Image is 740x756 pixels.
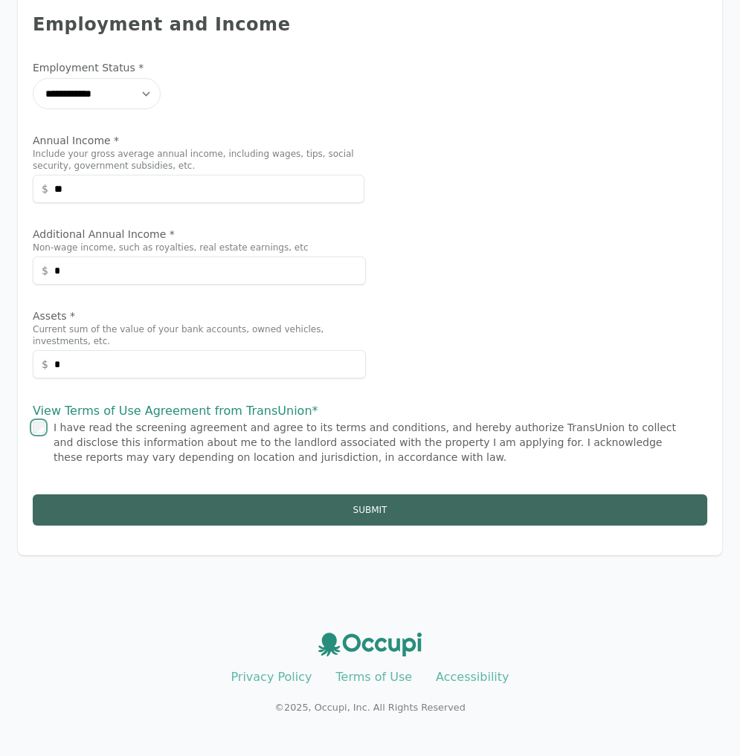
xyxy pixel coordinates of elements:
[335,670,412,684] a: Terms of Use
[231,670,312,684] a: Privacy Policy
[54,421,676,463] label: I have read the screening agreement and agree to its terms and conditions, and hereby authorize T...
[33,323,366,347] p: Current sum of the value of your bank accounts, owned vehicles, investments, etc.
[33,60,366,75] label: Employment Status *
[274,702,466,713] small: © 2025 , Occupi, Inc. All Rights Reserved
[33,133,364,148] label: Annual Income *
[33,227,366,242] label: Additional Annual Income *
[33,404,318,418] a: View Terms of Use Agreement from TransUnion*
[436,670,509,684] a: Accessibility
[33,242,366,253] p: Non-wage income, such as royalties, real estate earnings, etc
[33,494,707,526] button: Submit
[33,148,364,172] p: Include your gross average annual income, including wages, tips, social security, government subs...
[33,13,707,36] div: Employment and Income
[33,308,366,323] label: Assets *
